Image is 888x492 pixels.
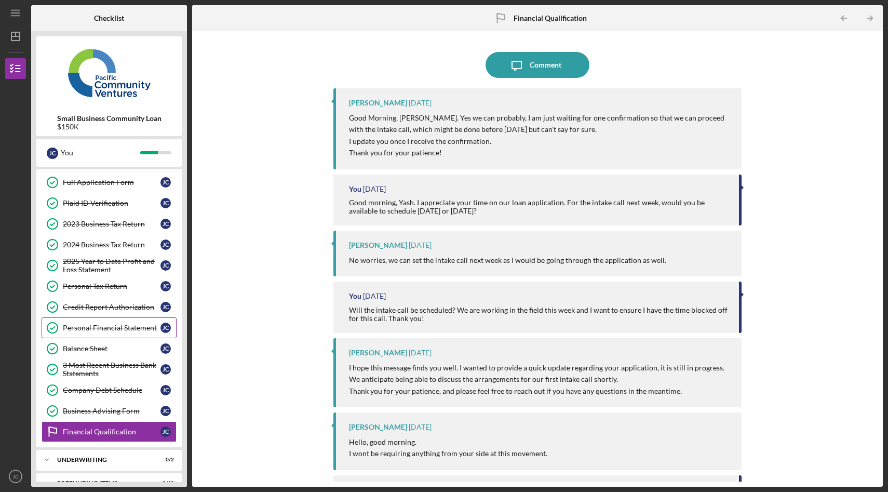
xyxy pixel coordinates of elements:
[42,359,177,380] a: 3 Most Recent Business Bank StatementsJC
[63,428,160,436] div: Financial Qualification
[36,42,182,104] img: Product logo
[63,178,160,187] div: Full Application Form
[349,185,361,193] div: You
[160,427,171,437] div: J C
[349,385,731,397] p: Thank you for your patience, and please feel free to reach out if you have any questions in the m...
[12,474,19,480] text: JC
[42,338,177,359] a: Balance SheetJC
[160,240,171,250] div: J C
[349,99,407,107] div: [PERSON_NAME]
[47,148,58,159] div: J C
[160,177,171,188] div: J C
[349,198,729,215] div: Good morning, Yash. I appreciate your time on our loan application. For the intake call next week...
[63,361,160,378] div: 3 Most Recent Business Bank Statements
[42,401,177,421] a: Business Advising FormJC
[5,466,26,487] button: JC
[349,306,729,323] div: Will the intake call be scheduled? We are working in the field this week and I want to ensure I h...
[42,255,177,276] a: 2025 Year to Date Profit and Loss StatementJC
[363,292,386,300] time: 2025-08-11 19:28
[42,214,177,234] a: 2023 Business Tax ReturnJC
[42,380,177,401] a: Company Debt ScheduleJC
[57,123,162,131] div: $150K
[349,112,731,159] p: Good Morning, [PERSON_NAME]. Yes we can probably, I am just waiting for one confirmation so that ...
[160,406,171,416] div: J C
[63,344,160,353] div: Balance Sheet
[530,52,561,78] div: Comment
[42,297,177,317] a: Credit Report AuthorizationJC
[63,407,160,415] div: Business Advising Form
[61,144,140,162] div: You
[349,292,361,300] div: You
[409,241,432,249] time: 2025-08-12 17:44
[160,281,171,291] div: J C
[349,423,407,431] div: [PERSON_NAME]
[160,302,171,312] div: J C
[409,423,432,431] time: 2025-08-05 17:02
[63,257,160,274] div: 2025 Year to Date Profit and Loss Statement
[155,457,174,463] div: 0 / 2
[160,260,171,271] div: J C
[155,480,174,486] div: 0 / 10
[63,220,160,228] div: 2023 Business Tax Return
[409,349,432,357] time: 2025-08-11 19:21
[514,14,587,22] b: Financial Qualification
[63,324,160,332] div: Personal Financial Statement
[57,480,148,486] div: Prefunding Items
[57,457,148,463] div: Underwriting
[42,172,177,193] a: Full Application FormJC
[349,349,407,357] div: [PERSON_NAME]
[42,317,177,338] a: Personal Financial StatementJC
[42,234,177,255] a: 2024 Business Tax ReturnJC
[63,241,160,249] div: 2024 Business Tax Return
[63,303,160,311] div: Credit Report Authorization
[63,386,160,394] div: Company Debt Schedule
[160,343,171,354] div: J C
[57,114,162,123] b: Small Business Community Loan
[349,241,407,249] div: [PERSON_NAME]
[42,421,177,442] a: Financial QualificationJC
[160,323,171,333] div: J C
[94,14,124,22] b: Checklist
[486,52,589,78] button: Comment
[160,219,171,229] div: J C
[160,385,171,395] div: J C
[349,255,666,266] p: No worries, we can set the intake call next week as I would be going through the application as w...
[409,99,432,107] time: 2025-08-14 18:40
[160,198,171,208] div: J C
[42,276,177,297] a: Personal Tax ReturnJC
[63,282,160,290] div: Personal Tax Return
[160,364,171,375] div: J C
[42,193,177,214] a: Plaid ID VerificationJC
[63,199,160,207] div: Plaid ID Verification
[363,185,386,193] time: 2025-08-14 15:39
[349,436,547,460] p: Hello, good morning. I wont be requiring anything from your side at this movement.
[349,362,731,385] p: I hope this message finds you well. I wanted to provide a quick update regarding your application...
